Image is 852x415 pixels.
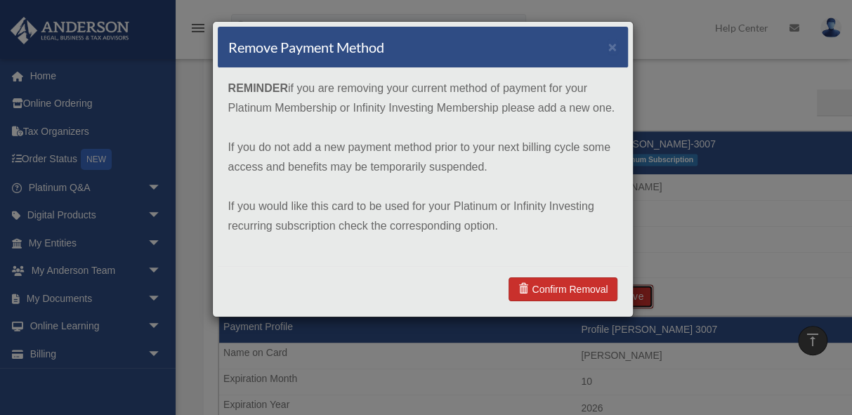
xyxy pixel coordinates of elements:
[509,277,617,301] a: Confirm Removal
[228,138,617,177] p: If you do not add a new payment method prior to your next billing cycle some access and benefits ...
[228,82,288,94] strong: REMINDER
[228,197,617,236] p: If you would like this card to be used for your Platinum or Infinity Investing recurring subscrip...
[608,39,617,54] button: ×
[218,68,628,266] div: if you are removing your current method of payment for your Platinum Membership or Infinity Inves...
[228,37,384,57] h4: Remove Payment Method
